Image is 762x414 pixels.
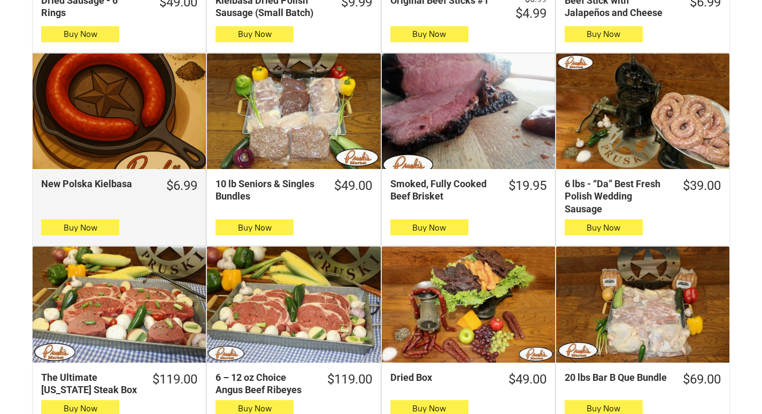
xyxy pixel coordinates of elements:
span: Buy Now [587,403,620,413]
a: $49.0010 lb Seniors & Singles Bundles [207,178,380,203]
span: Buy Now [587,223,620,233]
button: Buy Now [565,26,643,42]
a: New Polska Kielbasa [33,53,206,169]
span: Buy Now [412,29,446,39]
a: 20 lbs Bar B Que Bundle [556,247,729,362]
span: Buy Now [238,223,272,233]
a: 10 lb Seniors &amp; Singles Bundles [207,53,380,169]
a: $6.99New Polska Kielbasa [33,178,206,194]
div: $119.00 [152,371,197,388]
a: $49.00Dried Box [382,371,555,388]
a: 6 – 12 oz Choice Angus Beef Ribeyes [207,247,380,362]
button: Buy Now [215,219,294,235]
div: $49.00 [334,178,372,194]
div: Dried Box [390,371,493,384]
div: New Polska Kielbasa [41,178,151,190]
a: $69.0020 lbs Bar B Que Bundle [556,371,729,388]
div: $69.00 [683,371,721,388]
button: Buy Now [390,219,468,235]
span: Buy Now [412,223,446,233]
span: Buy Now [238,29,272,39]
span: Buy Now [64,29,97,39]
div: $49.00 [509,371,547,388]
div: $119.00 [327,371,372,388]
button: Buy Now [41,26,119,42]
div: $39.00 [683,178,721,194]
span: Buy Now [64,403,97,413]
a: $19.95Smoked, Fully Cooked Beef Brisket [382,178,555,203]
a: 6 lbs - “Da” Best Fresh Polish Wedding Sausage [556,53,729,169]
button: Buy Now [565,219,643,235]
a: $119.006 – 12 oz Choice Angus Beef Ribeyes [207,371,380,396]
button: Buy Now [41,219,119,235]
span: Buy Now [412,403,446,413]
div: $19.95 [509,178,547,194]
a: Dried Box [382,247,555,362]
a: $39.006 lbs - “Da” Best Fresh Polish Wedding Sausage [556,178,729,215]
span: Buy Now [64,223,97,233]
div: 6 – 12 oz Choice Angus Beef Ribeyes [215,371,311,396]
a: The Ultimate Texas Steak Box [33,247,206,362]
button: Buy Now [390,26,468,42]
div: The Ultimate [US_STATE] Steak Box [41,371,137,396]
div: 6 lbs - “Da” Best Fresh Polish Wedding Sausage [565,178,667,215]
div: 20 lbs Bar B Que Bundle [565,371,667,384]
div: Smoked, Fully Cooked Beef Brisket [390,178,493,203]
a: $119.00The Ultimate [US_STATE] Steak Box [33,371,206,396]
span: Buy Now [238,403,272,413]
div: $4.99 [515,5,547,22]
span: Buy Now [587,29,620,39]
div: $6.99 [166,178,197,194]
button: Buy Now [215,26,294,42]
a: Smoked, Fully Cooked Beef Brisket [382,53,555,169]
div: 10 lb Seniors & Singles Bundles [215,178,318,203]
